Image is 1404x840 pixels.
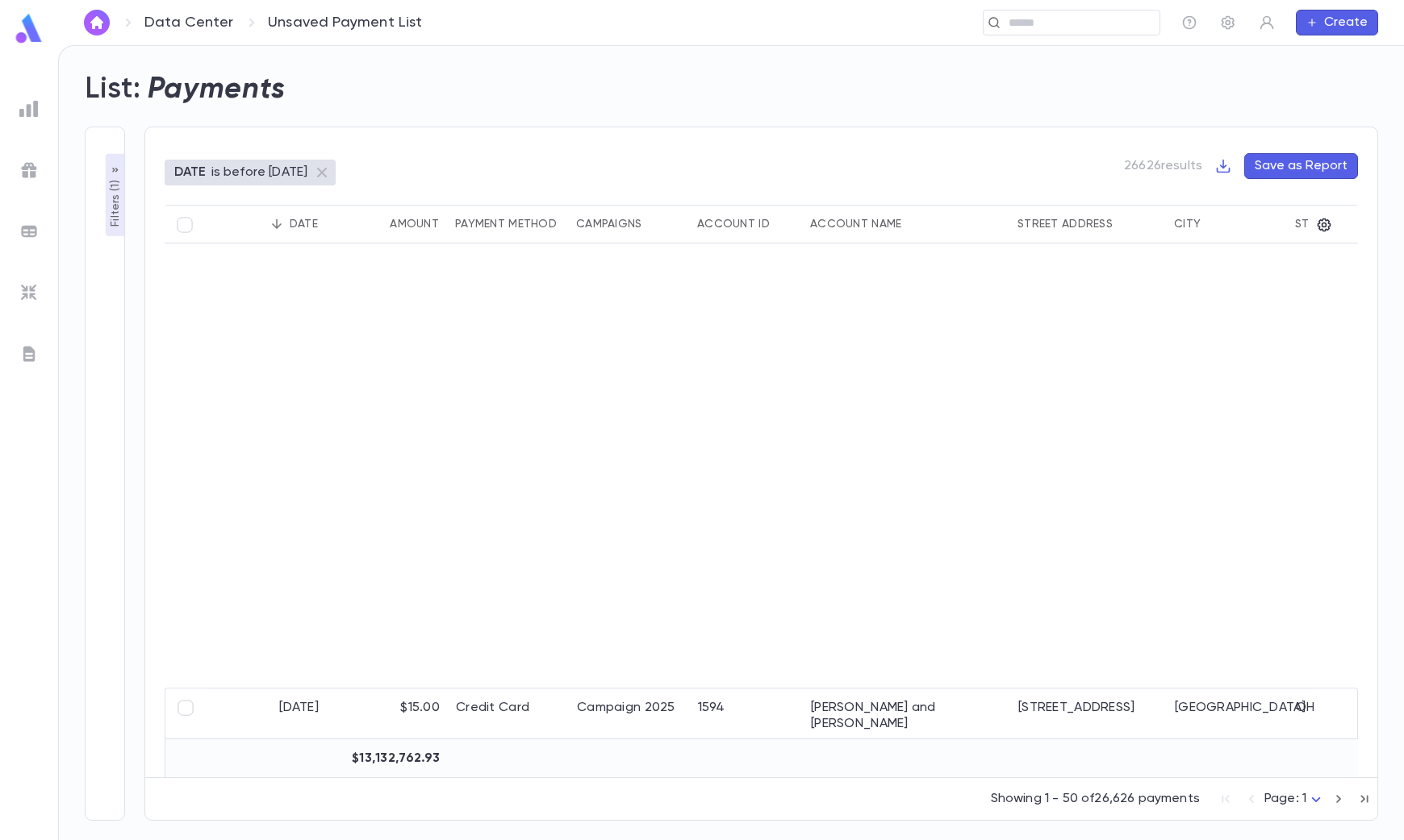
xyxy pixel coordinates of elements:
[455,218,557,231] div: Payment Method
[1167,688,1288,743] div: [GEOGRAPHIC_DATA]
[144,14,233,31] a: Data Center
[690,688,803,743] div: 1594
[264,211,290,237] button: Sort
[206,688,327,743] div: [DATE]
[448,688,569,743] div: Credit Card
[19,99,39,119] img: reports_grey.c525e4749d1bce6a11f5fe2a8de1b229.svg
[1244,153,1358,179] button: Save as Report
[1124,158,1202,174] p: 26626 results
[803,688,1010,743] div: [PERSON_NAME] and [PERSON_NAME]
[1264,792,1306,805] span: Page: 1
[576,218,642,231] div: Campaigns
[268,14,423,31] p: Unsaved Payment List
[85,72,141,107] h2: List:
[19,283,39,302] img: imports_grey.530a8a0e642e233f2baf0ef88e8c9fcb.svg
[1296,10,1378,35] button: Create
[1174,218,1201,231] div: City
[1017,218,1113,231] div: Street Address
[390,218,439,231] div: Amount
[107,177,123,227] p: Filters ( 1 )
[106,154,125,236] button: Filters (1)
[991,791,1200,807] p: Showing 1 - 50 of 26,626 payments
[327,739,448,778] div: $13,132,762.93
[327,688,448,743] div: $15.00
[290,218,318,231] div: Date
[148,72,286,107] h2: Payments
[19,222,39,241] img: batches_grey.339ca447c9d9533ef1741baa751efc33.svg
[13,13,45,44] img: logo
[1010,688,1167,743] div: [STREET_ADDRESS]
[87,16,107,29] img: home_white.a664292cf8c1dea59945f0da9f25487c.svg
[1264,787,1326,812] div: Page: 1
[810,218,901,231] div: Account Name
[19,160,39,180] img: campaigns_grey.99e729a5f7ee94e3726e6486bddda8f1.svg
[165,160,336,185] div: DATEis before [DATE]
[211,164,308,181] p: is before [DATE]
[1295,218,1328,231] div: State
[1288,688,1359,743] div: OH
[174,164,207,181] p: DATE
[697,218,770,231] div: Account ID
[19,344,39,364] img: letters_grey.7941b92b52307dd3b8a917253454ce1c.svg
[569,688,690,743] div: Campaign 2025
